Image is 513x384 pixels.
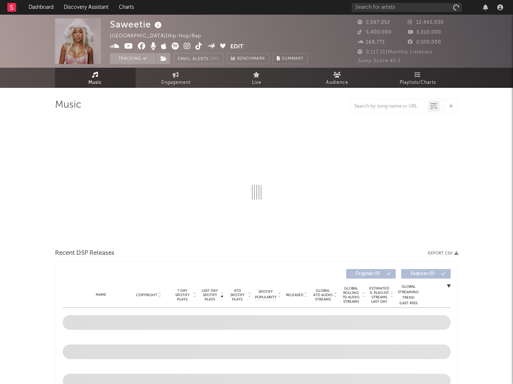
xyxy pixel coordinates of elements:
[136,293,157,297] span: Copyright
[200,288,220,302] span: Last Day Spotify Plays
[252,78,261,87] span: Live
[352,3,462,12] input: Search for artists
[282,57,304,61] span: Summary
[216,68,297,88] a: Live
[77,292,125,298] div: Name
[326,78,348,87] span: Audience
[358,59,400,63] span: Jump Score: 45.3
[341,286,361,304] span: Global Rolling 7D Audio Streams
[255,289,276,300] span: Spotify Popularity
[351,104,428,109] input: Search by song name or URL
[228,288,247,302] span: ATD Spotify Plays
[210,57,219,61] em: Off
[110,53,156,64] button: Tracking
[401,269,451,279] button: Features(0)
[408,40,441,45] span: 2,100,000
[110,18,164,30] div: Saweetie
[408,20,444,25] span: 12,465,030
[286,293,303,297] span: Released
[237,55,265,63] span: Benchmark
[428,251,458,256] button: Export CSV
[110,32,210,41] div: [GEOGRAPHIC_DATA] | Hip-Hop/Rap
[297,68,378,88] a: Audience
[174,53,223,64] button: Email AlertsOff
[313,288,333,302] span: Global ATD Audio Streams
[351,272,385,276] span: Originals ( 0 )
[273,53,308,64] button: Summary
[55,68,136,88] a: Music
[173,288,192,302] span: 7 Day Spotify Plays
[378,68,458,88] a: Playlists/Charts
[346,269,396,279] button: Originals(0)
[358,40,385,45] span: 168,771
[358,50,433,55] span: 9,117,111 Monthly Listeners
[408,30,441,35] span: 3,010,000
[227,53,269,64] a: Benchmark
[406,272,440,276] span: Features ( 0 )
[358,30,392,35] span: 5,400,000
[136,68,216,88] a: Engagement
[397,284,419,306] div: Global Streaming Trend (Last 60D)
[358,20,390,25] span: 2,597,052
[55,249,114,258] span: Recent DSP Releases
[161,78,191,87] span: Engagement
[230,42,243,52] button: Edit
[400,78,436,87] span: Playlists/Charts
[369,286,389,304] span: Estimated % Playlist Streams Last Day
[88,78,102,87] span: Music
